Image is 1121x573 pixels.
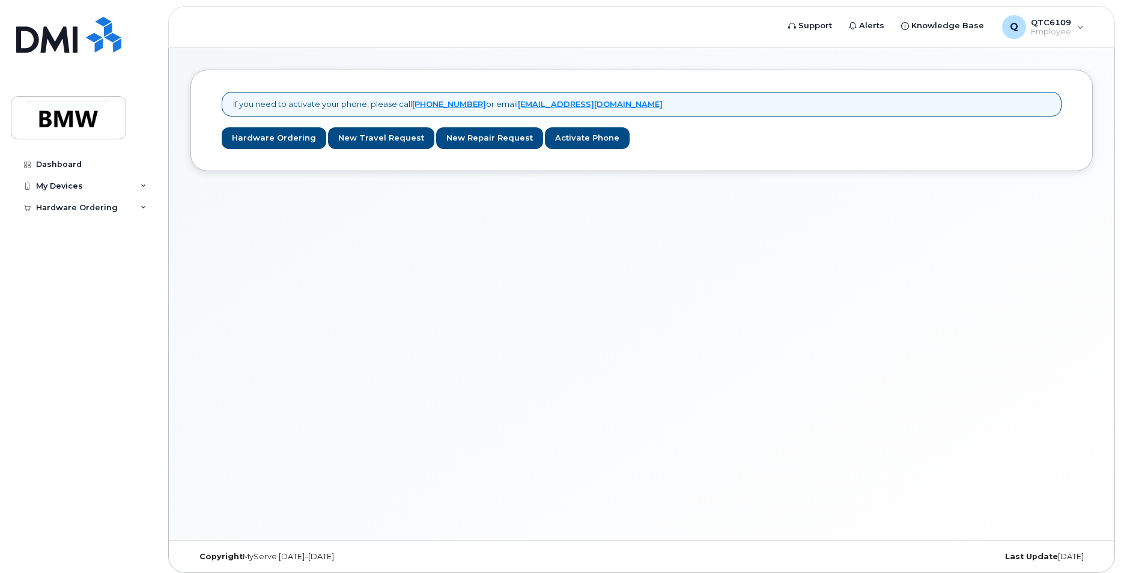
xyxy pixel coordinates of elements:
a: [EMAIL_ADDRESS][DOMAIN_NAME] [518,99,663,109]
a: [PHONE_NUMBER] [412,99,486,109]
a: New Repair Request [436,127,543,150]
a: Hardware Ordering [222,127,326,150]
div: [DATE] [792,552,1093,562]
a: Activate Phone [545,127,630,150]
a: New Travel Request [328,127,434,150]
strong: Last Update [1005,552,1058,561]
div: MyServe [DATE]–[DATE] [190,552,491,562]
p: If you need to activate your phone, please call or email [233,99,663,110]
strong: Copyright [199,552,243,561]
